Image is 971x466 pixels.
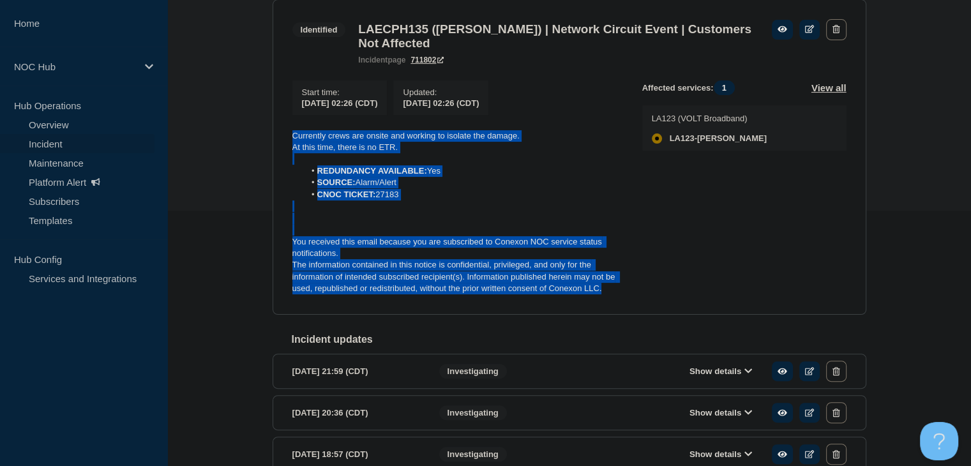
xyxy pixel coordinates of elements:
div: [DATE] 21:59 (CDT) [292,361,420,382]
p: NOC Hub [14,61,137,72]
div: [DATE] 18:57 (CDT) [292,444,420,465]
p: Currently crews are onsite and working to isolate the damage. [292,130,622,142]
button: Show details [686,449,756,460]
p: page [358,56,405,64]
iframe: Help Scout Beacon - Open [920,422,958,460]
p: Updated : [403,87,479,97]
button: Show details [686,407,756,418]
p: LA123 (VOLT Broadband) [652,114,767,123]
p: Start time : [302,87,378,97]
button: Show details [686,366,756,377]
span: Investigating [439,405,507,420]
span: Investigating [439,364,507,379]
span: [DATE] 02:26 (CDT) [302,98,378,108]
li: Alarm/Alert [305,177,622,188]
span: Investigating [439,447,507,462]
button: View all [811,80,847,95]
h2: Incident updates [292,334,866,345]
span: Identified [292,22,346,37]
p: The information contained in this notice is confidential, privileged, and only for the informatio... [292,259,622,294]
span: Affected services: [642,80,741,95]
a: 711802 [410,56,444,64]
li: Yes [305,165,622,177]
div: affected [652,133,662,144]
h3: LAECPH135 ([PERSON_NAME]) | Network Circuit Event | Customers Not Affected [358,22,759,50]
strong: CNOC TICKET: [317,190,376,199]
span: 1 [714,80,735,95]
span: incident [358,56,388,64]
p: At this time, there is no ETR. [292,142,622,153]
strong: SOURCE: [317,177,356,187]
span: LA123-[PERSON_NAME] [670,133,767,144]
div: [DATE] 02:26 (CDT) [403,97,479,108]
strong: REDUNDANCY AVAILABLE: [317,166,427,176]
div: [DATE] 20:36 (CDT) [292,402,420,423]
li: 27183 [305,189,622,200]
p: You received this email because you are subscribed to Conexon NOC service status notifications. [292,236,622,260]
